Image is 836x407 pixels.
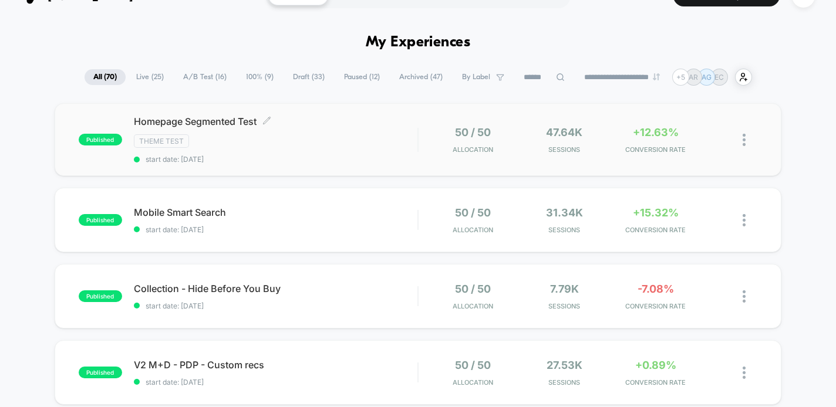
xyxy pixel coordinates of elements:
img: end [653,73,660,80]
span: 31.34k [546,206,583,219]
h1: My Experiences [366,34,471,51]
span: Draft ( 33 ) [284,69,333,85]
span: Paused ( 12 ) [335,69,389,85]
span: Allocation [453,145,493,154]
span: Allocation [453,302,493,310]
span: start date: [DATE] [134,155,418,164]
span: Homepage Segmented Test [134,116,418,127]
span: +0.89% [635,359,676,371]
span: A/B Test ( 16 ) [174,69,235,85]
span: Mobile Smart Search [134,206,418,218]
span: 47.64k [546,126,582,138]
span: 50 / 50 [455,359,491,371]
span: 100% ( 9 ) [237,69,282,85]
span: published [79,214,122,226]
img: close [743,214,746,226]
span: published [79,367,122,378]
span: Collection - Hide Before You Buy [134,283,418,294]
span: CONVERSION RATE [613,145,699,154]
span: Sessions [521,302,607,310]
img: close [743,290,746,303]
span: start date: [DATE] [134,225,418,234]
div: + 5 [672,69,689,86]
span: -7.08% [638,283,674,295]
span: 50 / 50 [455,126,491,138]
span: V2 M+D - PDP - Custom recs [134,359,418,371]
span: +15.32% [633,206,679,219]
span: All ( 70 ) [85,69,126,85]
span: +12.63% [633,126,679,138]
span: By Label [462,73,490,82]
span: Sessions [521,378,607,386]
span: Allocation [453,226,493,234]
p: EC [714,73,724,82]
p: AR [689,73,698,82]
img: close [743,367,746,379]
span: CONVERSION RATE [613,378,699,386]
span: published [79,290,122,302]
span: Live ( 25 ) [127,69,173,85]
img: close [743,134,746,146]
span: start date: [DATE] [134,378,418,386]
span: 27.53k [547,359,582,371]
span: CONVERSION RATE [613,302,699,310]
span: 50 / 50 [455,206,491,219]
span: published [79,134,122,145]
p: AG [702,73,712,82]
span: Sessions [521,226,607,234]
span: start date: [DATE] [134,301,418,310]
span: 50 / 50 [455,283,491,295]
span: Sessions [521,145,607,154]
span: Theme Test [134,134,189,148]
span: Archived ( 47 ) [390,69,451,85]
span: Allocation [453,378,493,386]
span: 7.79k [550,283,579,295]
